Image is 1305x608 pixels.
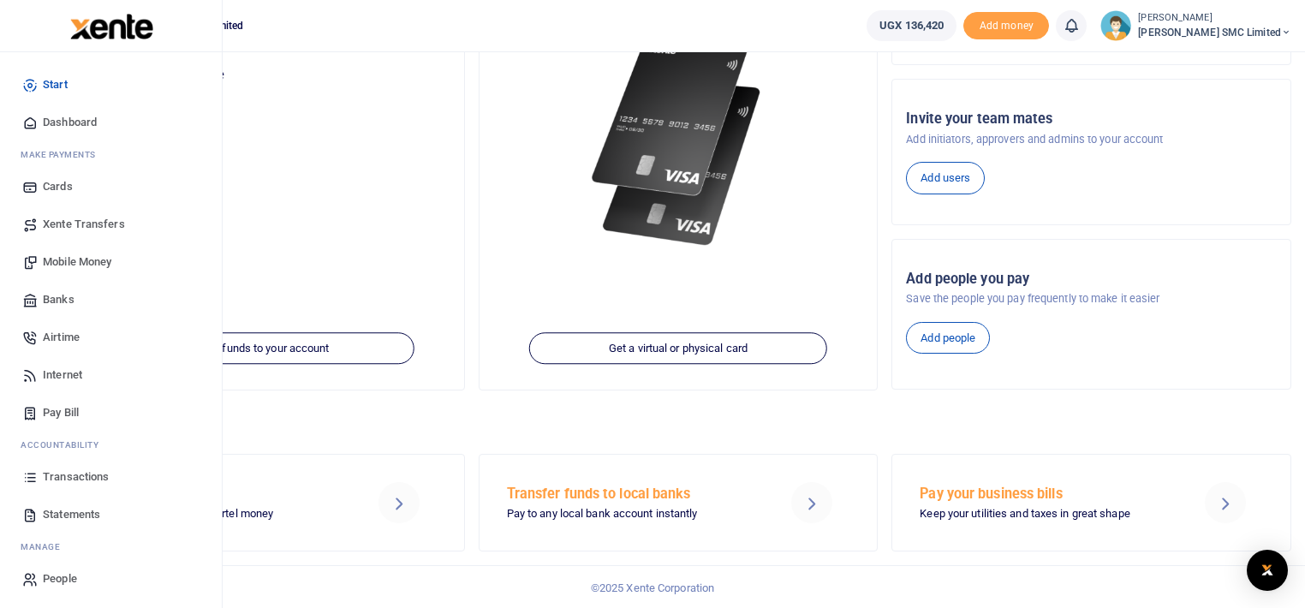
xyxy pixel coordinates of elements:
a: Start [14,66,208,104]
h5: Transfer funds to local banks [507,486,760,503]
span: Add money [963,12,1049,40]
img: xente-_physical_cards.png [586,21,771,259]
span: Mobile Money [43,253,111,271]
p: Keep your utilities and taxes in great shape [920,505,1173,523]
a: Dashboard [14,104,208,141]
img: logo-large [70,14,153,39]
span: countability [33,438,98,451]
a: Add money [963,18,1049,31]
p: Add initiators, approvers and admins to your account [906,131,1277,148]
a: Internet [14,356,208,394]
span: Airtime [43,329,80,346]
h5: Invite your team mates [906,110,1277,128]
img: profile-user [1100,10,1131,41]
a: Pay your business bills Keep your utilities and taxes in great shape [891,454,1291,551]
a: Add people [906,322,990,355]
p: Pay to any local bank account instantly [507,505,760,523]
li: Toup your wallet [963,12,1049,40]
p: Your current account balance [80,67,450,84]
span: Cards [43,178,73,195]
span: [PERSON_NAME] SMC Limited [1138,25,1291,40]
span: Xente Transfers [43,216,125,233]
span: Internet [43,367,82,384]
a: profile-user [PERSON_NAME] [PERSON_NAME] SMC Limited [1100,10,1291,41]
a: Mobile Money [14,243,208,281]
span: Banks [43,291,74,308]
small: [PERSON_NAME] [1138,11,1291,26]
h4: Make a transaction [65,413,1291,432]
li: Wallet ballance [860,10,963,41]
a: Add funds to your account [116,332,414,365]
h5: Add people you pay [906,271,1277,288]
li: M [14,141,208,168]
span: ake Payments [29,148,96,161]
h5: UGX 136,420 [80,88,450,105]
li: M [14,533,208,560]
a: UGX 136,420 [867,10,956,41]
a: Transfer funds to local banks Pay to any local bank account instantly [479,454,879,551]
a: People [14,560,208,598]
span: UGX 136,420 [879,17,944,34]
p: Save the people you pay frequently to make it easier [906,290,1277,307]
a: Add users [906,162,985,194]
a: Airtime [14,319,208,356]
li: Ac [14,432,208,458]
a: Get a virtual or physical card [529,332,827,365]
h5: Pay your business bills [920,486,1173,503]
a: Transactions [14,458,208,496]
a: Pay Bill [14,394,208,432]
a: Send Mobile Money MTN mobile money and Airtel money [65,454,465,551]
div: Open Intercom Messenger [1247,550,1288,591]
a: Cards [14,168,208,206]
a: Statements [14,496,208,533]
span: Pay Bill [43,404,79,421]
span: Dashboard [43,114,97,131]
span: Start [43,76,68,93]
a: Banks [14,281,208,319]
span: Statements [43,506,100,523]
span: People [43,570,77,587]
a: Xente Transfers [14,206,208,243]
a: logo-small logo-large logo-large [69,19,153,32]
span: anage [29,540,61,553]
span: Transactions [43,468,109,486]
